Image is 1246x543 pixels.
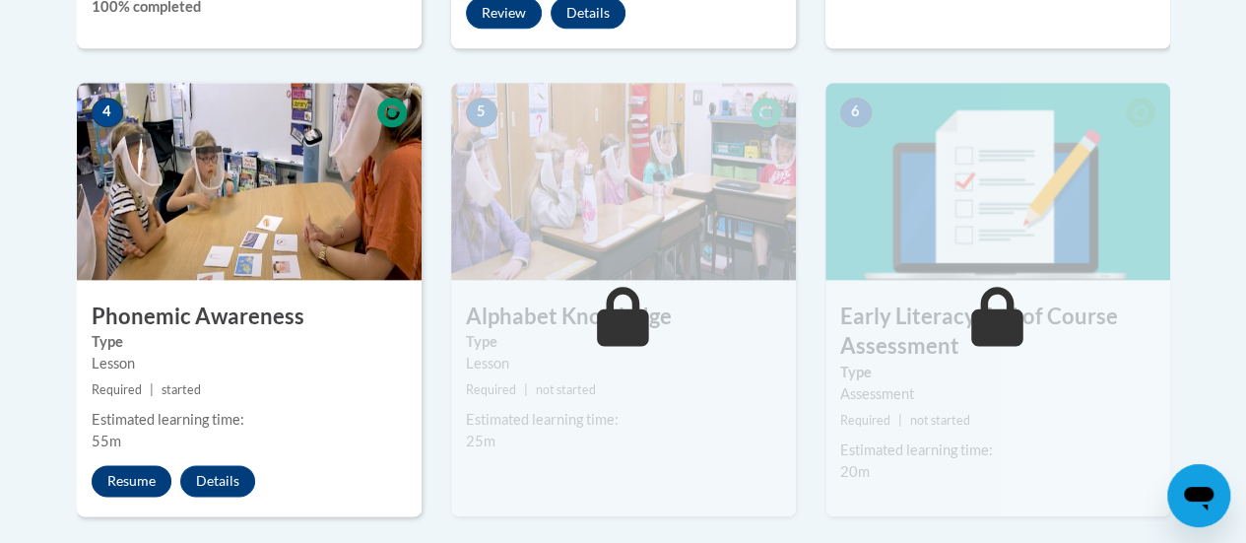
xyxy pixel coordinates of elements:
[77,83,422,280] img: Course Image
[840,362,1155,383] label: Type
[150,382,154,397] span: |
[910,413,970,428] span: not started
[536,382,596,397] span: not started
[466,98,497,127] span: 5
[451,302,796,332] h3: Alphabet Knowledge
[77,302,422,332] h3: Phonemic Awareness
[524,382,528,397] span: |
[840,463,870,480] span: 20m
[466,409,781,431] div: Estimated learning time:
[92,465,171,497] button: Resume
[451,83,796,280] img: Course Image
[1167,464,1230,527] iframe: Button to launch messaging window
[92,353,407,374] div: Lesson
[466,382,516,397] span: Required
[92,98,123,127] span: 4
[898,413,902,428] span: |
[825,83,1170,280] img: Course Image
[840,440,1155,461] div: Estimated learning time:
[162,382,201,397] span: started
[92,331,407,353] label: Type
[92,409,407,431] div: Estimated learning time:
[466,331,781,353] label: Type
[840,383,1155,405] div: Assessment
[466,433,495,449] span: 25m
[825,302,1170,363] h3: Early Literacy End of Course Assessment
[92,433,121,449] span: 55m
[180,465,255,497] button: Details
[466,353,781,374] div: Lesson
[92,382,142,397] span: Required
[840,413,890,428] span: Required
[840,98,872,127] span: 6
